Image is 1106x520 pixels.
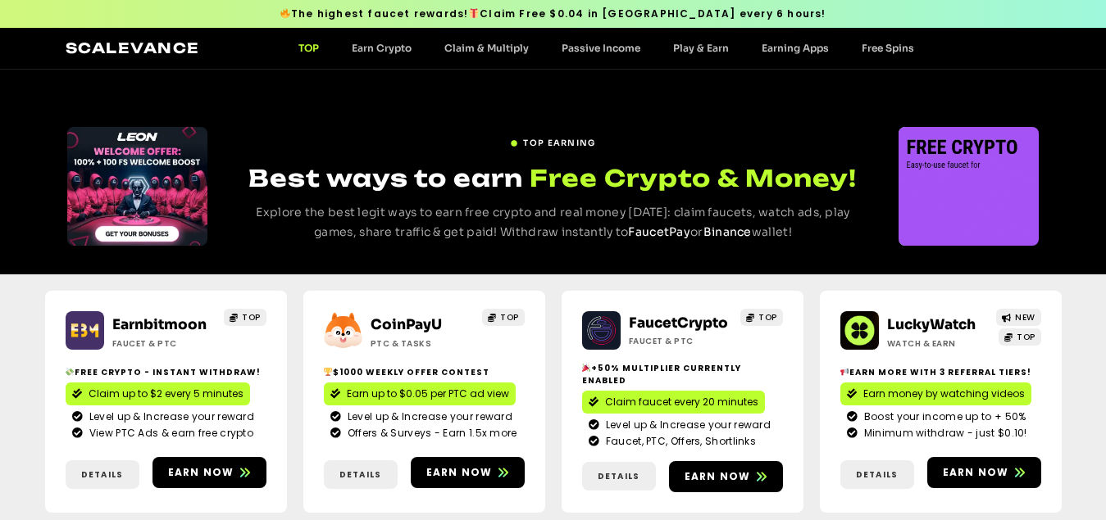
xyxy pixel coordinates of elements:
[887,316,976,333] a: LuckyWatch
[85,409,254,424] span: Level up & Increase your reward
[248,164,523,192] span: Best ways to earn
[324,460,398,489] a: Details
[703,224,752,239] a: Binance
[280,8,290,18] img: 🔥
[482,309,525,326] a: TOP
[500,311,519,323] span: TOP
[66,366,266,378] h2: Free crypto - Instant withdraw!
[840,366,1041,378] h2: Earn more with 3 referral Tiers!
[582,462,656,491] a: Details
[510,130,595,149] a: TOP EARNING
[426,465,493,480] span: Earn now
[582,362,783,387] h2: +50% Multiplier currently enabled
[335,42,428,54] a: Earn Crypto
[629,314,728,332] a: FaucetCrypto
[469,8,479,18] img: 🎁
[840,460,914,489] a: Details
[66,368,74,376] img: 💸
[242,311,261,323] span: TOP
[224,309,266,326] a: TOP
[523,137,595,149] span: TOP EARNING
[840,382,1031,405] a: Earn money by watching videos
[112,337,215,350] h2: Faucet & PTC
[598,470,639,482] span: Details
[943,465,1009,480] span: Earn now
[344,409,512,424] span: Level up & Increase your reward
[899,127,1039,246] div: 1 / 3
[89,387,244,401] span: Claim up to $2 every 5 minutes
[887,337,990,350] h2: Watch & Earn
[845,42,931,54] a: Free Spins
[282,42,931,54] nav: Menu
[1015,311,1035,323] span: NEW
[628,224,690,239] a: FaucetPay
[669,461,783,492] a: Earn now
[530,162,857,194] span: Free Crypto & Money!
[371,316,442,333] a: CoinPayU
[282,42,335,54] a: TOP
[657,42,745,54] a: Play & Earn
[280,7,826,21] span: The highest faucet rewards! Claim Free $0.04 in [GEOGRAPHIC_DATA] every 6 hours!
[860,426,1027,441] span: Minimum withdraw - just $0.10!
[899,127,1039,246] div: Slides
[840,368,849,376] img: 📢
[996,309,1041,326] a: NEW
[863,387,1025,401] span: Earn money by watching videos
[605,395,758,409] span: Claim faucet every 20 minutes
[740,309,783,326] a: TOP
[85,426,253,441] span: View PTC Ads & earn free crypto
[66,382,250,405] a: Claim up to $2 every 5 minutes
[602,434,756,449] span: Faucet, PTC, Offers, Shortlinks
[428,42,545,54] a: Claim & Multiply
[344,426,517,441] span: Offers & Surveys - Earn 1.5x more
[602,418,771,432] span: Level up & Increase your reward
[339,468,381,481] span: Details
[81,468,123,481] span: Details
[629,335,731,347] h2: Faucet & PTC
[411,457,525,488] a: Earn now
[112,316,207,333] a: Earnbitmoon
[545,42,657,54] a: Passive Income
[685,469,751,484] span: Earn now
[758,311,777,323] span: TOP
[856,468,898,481] span: Details
[1017,331,1035,343] span: TOP
[999,328,1041,346] a: TOP
[168,465,234,480] span: Earn now
[67,127,207,246] div: Slides
[745,42,845,54] a: Earning Apps
[347,387,509,401] span: Earn up to $0.05 per PTC ad view
[324,366,525,378] h2: $1000 Weekly Offer contest
[582,391,765,414] a: Claim faucet every 20 minutes
[66,39,200,57] a: Scalevance
[860,409,1026,424] span: Boost your income up to + 50%
[152,457,266,488] a: Earn now
[927,457,1041,488] a: Earn now
[324,368,332,376] img: 🏆
[371,337,473,350] h2: ptc & Tasks
[66,460,139,489] a: Details
[238,203,868,242] p: Explore the best legit ways to earn free crypto and real money [DATE]: claim faucets, watch ads, ...
[582,364,590,372] img: 🎉
[324,382,516,405] a: Earn up to $0.05 per PTC ad view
